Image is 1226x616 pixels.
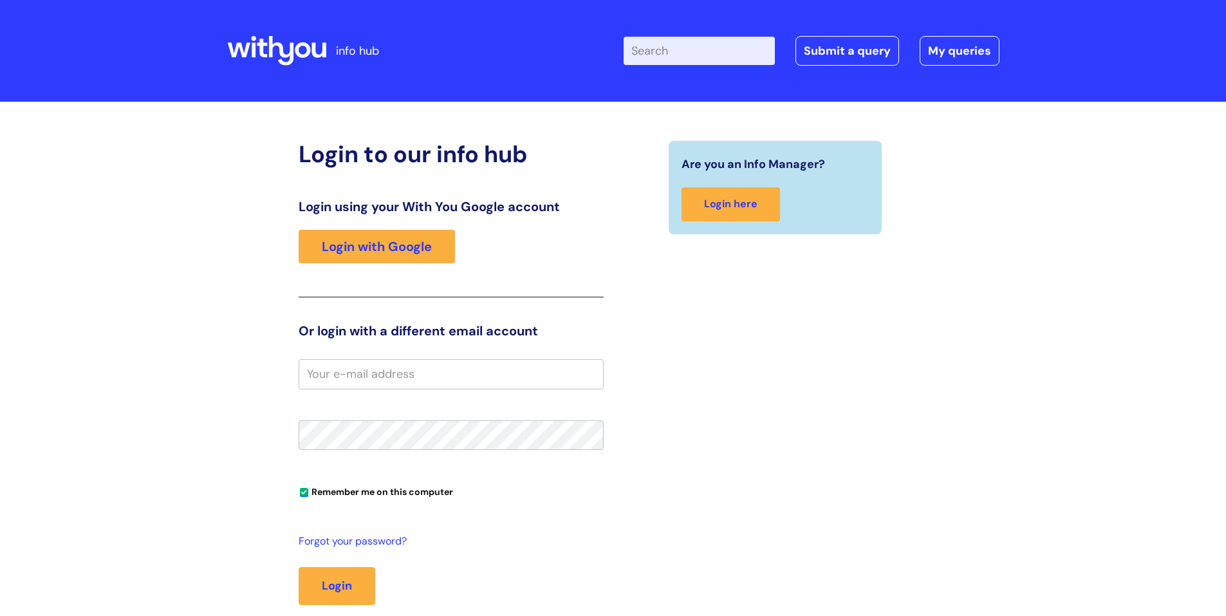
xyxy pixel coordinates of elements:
[299,567,375,604] button: Login
[920,36,999,66] a: My queries
[299,359,604,389] input: Your e-mail address
[300,489,308,497] input: Remember me on this computer
[299,481,604,501] div: You can uncheck this option if you're logging in from a shared device
[682,154,825,174] span: Are you an Info Manager?
[299,532,597,551] a: Forgot your password?
[299,483,453,498] label: Remember me on this computer
[299,199,604,214] h3: Login using your With You Google account
[795,36,899,66] a: Submit a query
[624,37,775,65] input: Search
[682,187,780,221] a: Login here
[299,230,455,263] a: Login with Google
[299,323,604,339] h3: Or login with a different email account
[336,41,379,61] p: info hub
[299,140,604,168] h2: Login to our info hub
